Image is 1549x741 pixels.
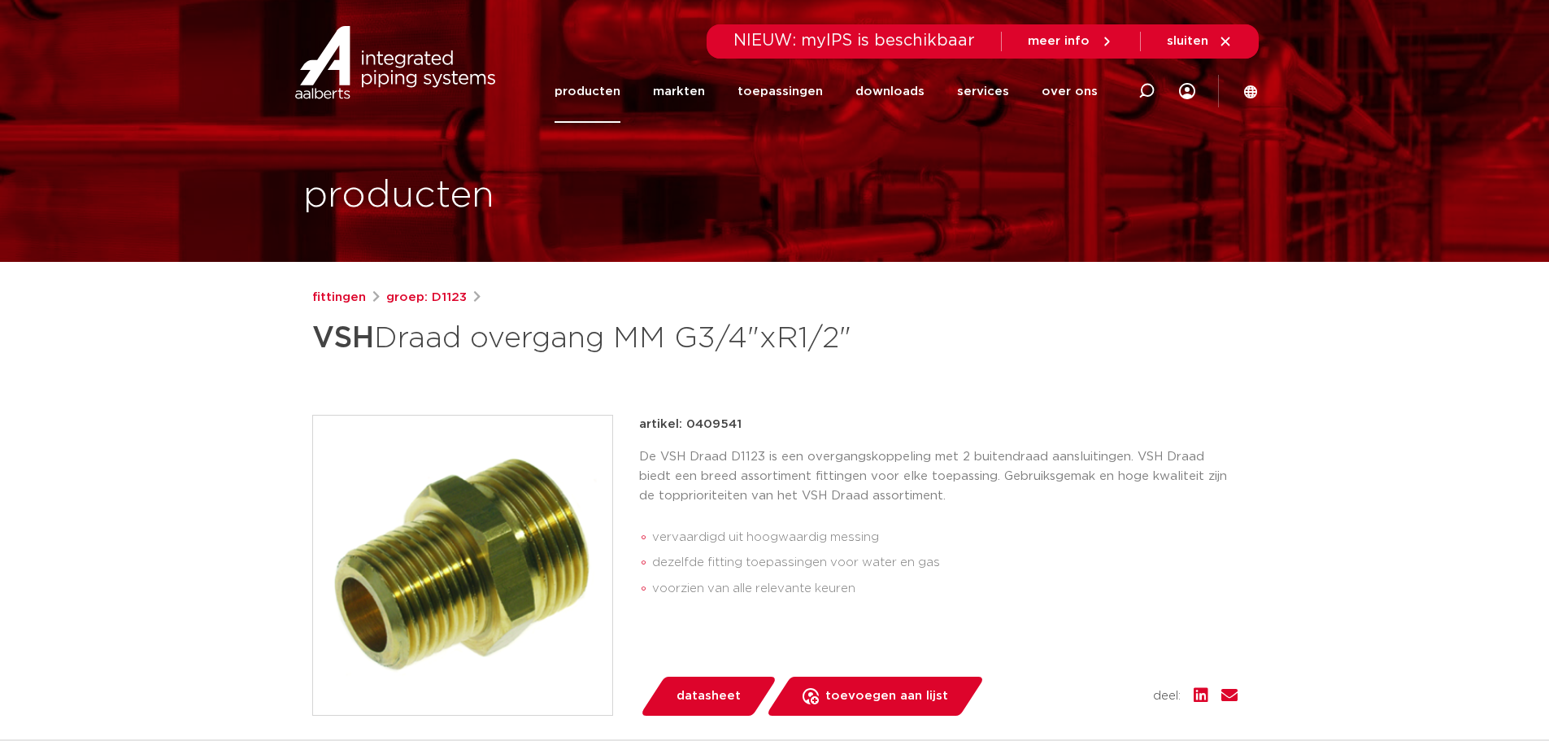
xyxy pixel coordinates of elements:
a: datasheet [639,677,777,716]
a: toepassingen [738,60,823,123]
span: toevoegen aan lijst [825,683,948,709]
span: NIEUW: myIPS is beschikbaar [733,33,975,49]
p: artikel: 0409541 [639,415,742,434]
a: services [957,60,1009,123]
h1: producten [303,170,494,222]
img: Product Image for VSH Draad overgang MM G3/4"xR1/2" [313,416,612,715]
li: vervaardigd uit hoogwaardig messing [652,525,1238,551]
span: deel: [1153,687,1181,706]
a: groep: D1123 [386,288,467,307]
strong: VSH [312,324,374,353]
a: producten [555,60,620,123]
p: De VSH Draad D1123 is een overgangskoppeling met 2 buitendraad aansluitingen. VSH Draad biedt een... [639,447,1238,506]
nav: Menu [555,60,1098,123]
li: dezelfde fitting toepassingen voor water en gas [652,550,1238,576]
a: meer info [1028,34,1114,49]
a: over ons [1042,60,1098,123]
li: voorzien van alle relevante keuren [652,576,1238,602]
span: sluiten [1167,35,1208,47]
span: meer info [1028,35,1090,47]
span: datasheet [677,683,741,709]
a: fittingen [312,288,366,307]
a: markten [653,60,705,123]
a: sluiten [1167,34,1233,49]
a: downloads [855,60,925,123]
h1: Draad overgang MM G3/4"xR1/2" [312,314,923,363]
